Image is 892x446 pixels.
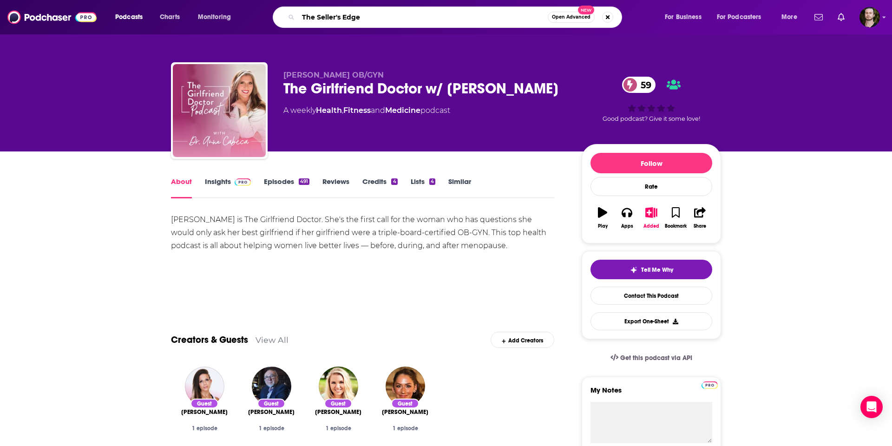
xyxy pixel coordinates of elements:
img: tell me why sparkle [630,266,637,274]
a: Contact This Podcast [590,287,712,305]
span: , [342,106,343,115]
button: Show profile menu [859,7,880,27]
button: Export One-Sheet [590,312,712,330]
a: Karena Dawn [382,408,428,416]
a: Episodes491 [264,177,309,198]
div: Add Creators [491,332,554,348]
img: The Girlfriend Doctor w/ Dr. Anna Cabeca [173,64,266,157]
button: open menu [109,10,155,25]
a: Credits4 [362,177,397,198]
img: Orest Komarnyckyj [252,367,291,406]
div: 4 [429,178,435,185]
span: Monitoring [198,11,231,24]
span: Charts [160,11,180,24]
div: Guest [391,399,419,408]
a: Reviews [322,177,349,198]
span: More [781,11,797,24]
a: About [171,177,192,198]
a: Lisa Bilyeu [181,408,228,416]
button: open menu [775,10,809,25]
img: User Profile [859,7,880,27]
div: Apps [621,223,633,229]
div: Rate [590,177,712,196]
div: 4 [391,178,397,185]
span: [PERSON_NAME] [181,408,228,416]
div: 1 episode [379,425,431,432]
span: Podcasts [115,11,143,24]
button: open menu [658,10,713,25]
button: open menu [711,10,775,25]
span: and [371,106,385,115]
button: Added [639,201,663,235]
img: Katie Wells [319,367,358,406]
a: Orest Komarnyckyj [248,408,295,416]
div: A weekly podcast [283,105,450,116]
div: 59Good podcast? Give it some love! [582,71,721,128]
label: My Notes [590,386,712,402]
span: Get this podcast via API [620,354,692,362]
button: Follow [590,153,712,173]
div: Added [643,223,659,229]
span: [PERSON_NAME] OB/GYN [283,71,384,79]
a: Medicine [385,106,420,115]
button: Play [590,201,615,235]
div: Open Intercom Messenger [860,396,883,418]
input: Search podcasts, credits, & more... [298,10,548,25]
a: View All [256,335,289,345]
div: 1 episode [178,425,230,432]
div: Guest [257,399,285,408]
button: Apps [615,201,639,235]
button: Share [688,201,712,235]
a: InsightsPodchaser Pro [205,177,251,198]
span: Good podcast? Give it some love! [603,115,700,122]
div: Bookmark [665,223,687,229]
div: [PERSON_NAME] is The Girlfriend Doctor. She's the first call for the woman who has questions she ... [171,213,554,252]
img: Podchaser Pro [702,381,718,389]
div: Guest [324,399,352,408]
div: 1 episode [312,425,364,432]
a: Katie Wells [315,408,361,416]
img: Podchaser - Follow, Share and Rate Podcasts [7,8,97,26]
div: Guest [190,399,218,408]
a: Pro website [702,380,718,389]
span: [PERSON_NAME] [315,408,361,416]
span: [PERSON_NAME] [248,408,295,416]
span: Tell Me Why [641,266,673,274]
div: Play [598,223,608,229]
button: open menu [191,10,243,25]
a: Get this podcast via API [603,347,700,369]
a: Creators & Guests [171,334,248,346]
a: Health [316,106,342,115]
span: For Podcasters [717,11,761,24]
a: Show notifications dropdown [834,9,848,25]
a: 59 [622,77,656,93]
div: Share [694,223,706,229]
a: Lists4 [411,177,435,198]
img: Lisa Bilyeu [185,367,224,406]
span: 59 [631,77,656,93]
a: Show notifications dropdown [811,9,826,25]
button: Open AdvancedNew [548,12,595,23]
a: Fitness [343,106,371,115]
button: tell me why sparkleTell Me Why [590,260,712,279]
button: Bookmark [663,201,688,235]
img: Karena Dawn [386,367,425,406]
span: New [578,6,595,14]
span: Logged in as OutlierAudio [859,7,880,27]
span: [PERSON_NAME] [382,408,428,416]
span: For Business [665,11,702,24]
div: 1 episode [245,425,297,432]
a: Similar [448,177,471,198]
a: Charts [154,10,185,25]
div: Search podcasts, credits, & more... [282,7,631,28]
img: Podchaser Pro [235,178,251,186]
span: Open Advanced [552,15,590,20]
div: 491 [299,178,309,185]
